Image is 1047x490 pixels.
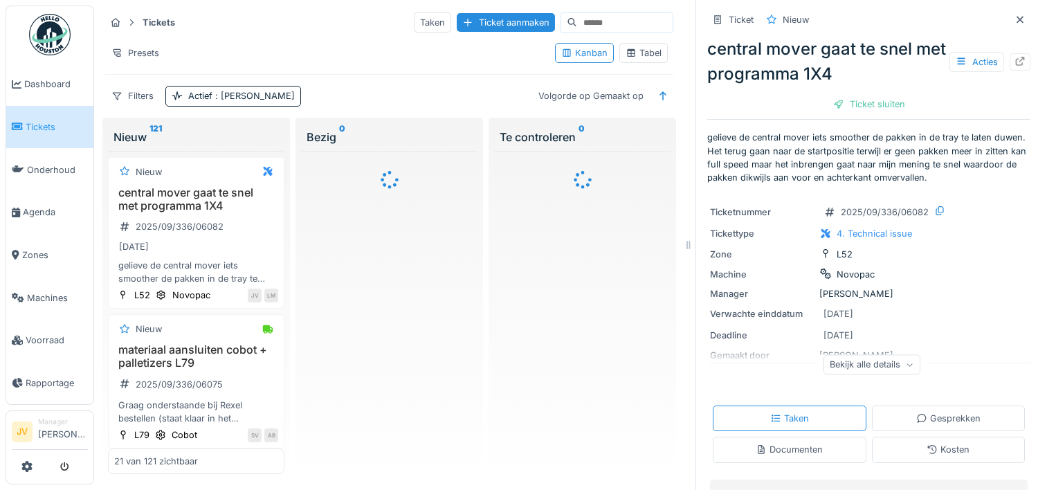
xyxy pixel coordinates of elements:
[6,234,93,277] a: Zones
[6,362,93,405] a: Rapportage
[6,319,93,362] a: Voorraad
[134,289,150,302] div: L52
[707,37,1030,87] div: central mover gaat te snel met programma 1X4
[114,259,278,285] div: gelieve de central mover iets smoother de pakken in de tray te laten duwen. Het terug gaan naar d...
[916,412,981,425] div: Gesprekken
[248,428,262,442] div: SV
[307,129,472,145] div: Bezig
[710,287,814,300] div: Manager
[783,13,809,26] div: Nieuw
[823,307,853,320] div: [DATE]
[212,91,295,101] span: : [PERSON_NAME]
[579,129,585,145] sup: 0
[457,13,555,32] div: Ticket aanmaken
[756,443,823,456] div: Documenten
[136,378,223,391] div: 2025/09/336/06075
[414,12,451,33] div: Taken
[837,227,912,240] div: 4. Technical issue
[770,412,809,425] div: Taken
[26,120,88,134] span: Tickets
[38,417,88,427] div: Manager
[12,421,33,442] li: JV
[105,43,165,63] div: Presets
[823,354,920,374] div: Bekijk alle details
[27,291,88,305] span: Machines
[22,248,88,262] span: Zones
[729,13,754,26] div: Ticket
[949,52,1004,72] div: Acties
[837,248,853,261] div: L52
[188,89,295,102] div: Actief
[837,268,875,281] div: Novopac
[134,428,149,442] div: L79
[105,86,160,106] div: Filters
[119,240,149,253] div: [DATE]
[149,129,162,145] sup: 121
[927,443,969,456] div: Kosten
[114,186,278,212] h3: central mover gaat te snel met programma 1X4
[500,129,665,145] div: Te controleren
[137,16,181,29] strong: Tickets
[710,206,814,219] div: Ticketnummer
[6,191,93,234] a: Agenda
[29,14,71,55] img: Badge_color-CXgf-gQk.svg
[710,329,814,342] div: Deadline
[38,417,88,446] li: [PERSON_NAME]
[710,307,814,320] div: Verwachte einddatum
[264,428,278,442] div: AB
[136,220,224,233] div: 2025/09/336/06082
[136,323,162,336] div: Nieuw
[264,289,278,302] div: LM
[707,131,1030,184] p: gelieve de central mover iets smoother de pakken in de tray te laten duwen. Het terug gaan naar d...
[6,106,93,149] a: Tickets
[710,268,814,281] div: Machine
[6,63,93,106] a: Dashboard
[6,148,93,191] a: Onderhoud
[841,206,929,219] div: 2025/09/336/06082
[114,343,278,370] h3: materiaal aansluiten cobot + palletizers L79
[114,399,278,425] div: Graag onderstaande bij Rexel bestellen (staat klaar in het winkelmandje): 30m WIB718563 10x WIB71...
[248,289,262,302] div: JV
[113,129,279,145] div: Nieuw
[26,334,88,347] span: Voorraad
[26,376,88,390] span: Rapportage
[532,86,650,106] div: Volgorde op Gemaakt op
[114,455,198,469] div: 21 van 121 zichtbaar
[24,78,88,91] span: Dashboard
[27,163,88,176] span: Onderhoud
[6,276,93,319] a: Machines
[23,206,88,219] span: Agenda
[172,289,210,302] div: Novopac
[339,129,345,145] sup: 0
[828,95,911,114] div: Ticket sluiten
[710,287,1028,300] div: [PERSON_NAME]
[12,417,88,450] a: JV Manager[PERSON_NAME]
[710,227,814,240] div: Tickettype
[823,329,853,342] div: [DATE]
[136,165,162,179] div: Nieuw
[710,248,814,261] div: Zone
[626,46,662,60] div: Tabel
[172,428,197,442] div: Cobot
[561,46,608,60] div: Kanban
